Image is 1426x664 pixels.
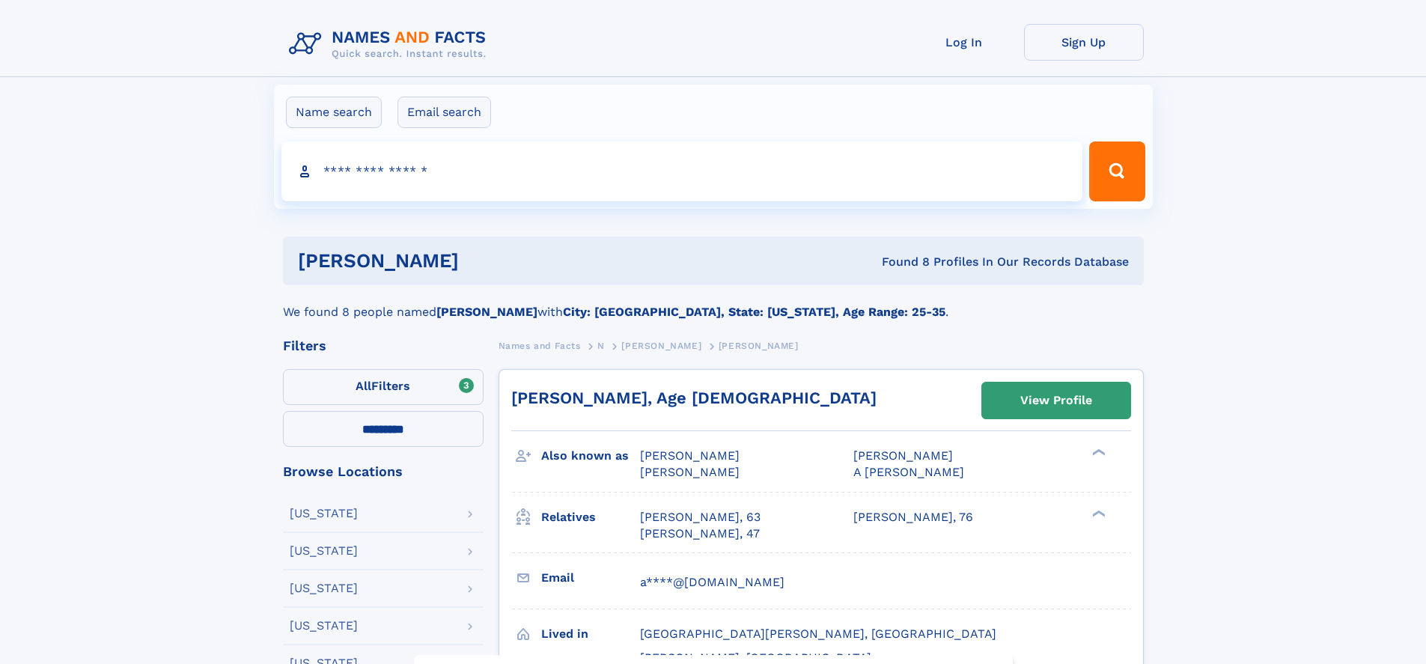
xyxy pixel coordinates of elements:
label: Filters [283,369,484,405]
span: [GEOGRAPHIC_DATA][PERSON_NAME], [GEOGRAPHIC_DATA] [640,627,996,641]
h3: Also known as [541,443,640,469]
span: A [PERSON_NAME] [853,465,964,479]
a: [PERSON_NAME], 76 [853,509,973,526]
div: We found 8 people named with . [283,285,1144,321]
span: N [597,341,605,351]
h3: Lived in [541,621,640,647]
a: [PERSON_NAME], 47 [640,526,760,542]
span: [PERSON_NAME] [621,341,701,351]
a: Sign Up [1024,24,1144,61]
div: [US_STATE] [290,545,358,557]
a: [PERSON_NAME], 63 [640,509,761,526]
div: ❯ [1088,448,1106,457]
label: Email search [397,97,491,128]
a: Log In [904,24,1024,61]
h3: Relatives [541,505,640,530]
a: View Profile [982,383,1130,418]
span: [PERSON_NAME] [640,465,740,479]
h3: Email [541,565,640,591]
img: Logo Names and Facts [283,24,499,64]
div: [US_STATE] [290,508,358,520]
div: [US_STATE] [290,620,358,632]
b: [PERSON_NAME] [436,305,537,319]
button: Search Button [1089,141,1145,201]
span: [PERSON_NAME] [640,448,740,463]
div: [US_STATE] [290,582,358,594]
a: N [597,336,605,355]
a: [PERSON_NAME] [621,336,701,355]
a: Names and Facts [499,336,581,355]
div: Filters [283,339,484,353]
span: [PERSON_NAME] [719,341,799,351]
a: [PERSON_NAME], Age [DEMOGRAPHIC_DATA] [511,389,877,407]
label: Name search [286,97,382,128]
b: City: [GEOGRAPHIC_DATA], State: [US_STATE], Age Range: 25-35 [563,305,945,319]
div: View Profile [1020,383,1092,418]
h1: [PERSON_NAME] [298,252,671,270]
span: All [356,379,371,393]
span: [PERSON_NAME] [853,448,953,463]
input: search input [281,141,1083,201]
div: Browse Locations [283,465,484,478]
div: Found 8 Profiles In Our Records Database [670,254,1129,270]
div: ❯ [1088,508,1106,518]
